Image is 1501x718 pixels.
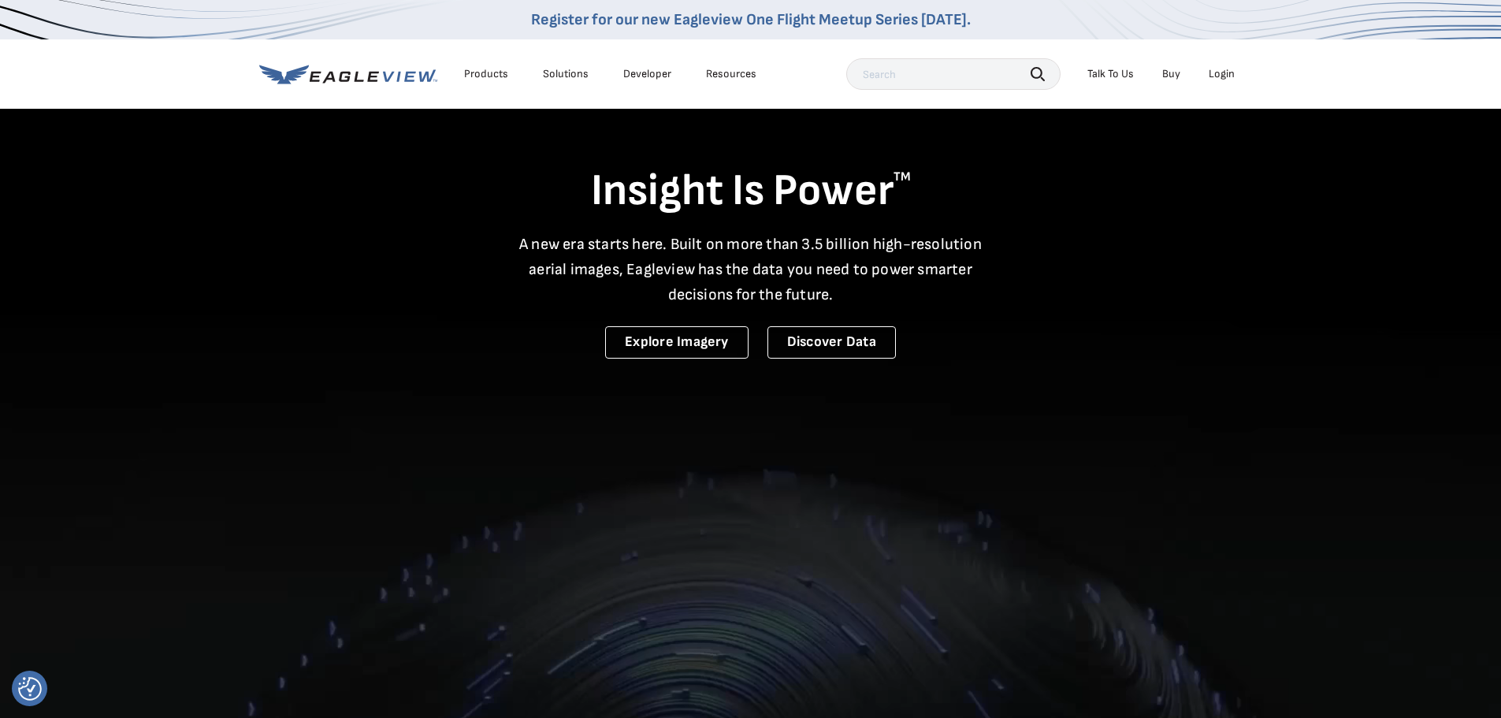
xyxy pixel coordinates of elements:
h1: Insight Is Power [259,164,1243,219]
div: Solutions [543,67,589,81]
div: Products [464,67,508,81]
p: A new era starts here. Built on more than 3.5 billion high-resolution aerial images, Eagleview ha... [510,232,992,307]
a: Developer [623,67,671,81]
input: Search [846,58,1061,90]
div: Login [1209,67,1235,81]
div: Resources [706,67,756,81]
a: Buy [1162,67,1180,81]
div: Talk To Us [1087,67,1134,81]
img: Revisit consent button [18,677,42,701]
a: Register for our new Eagleview One Flight Meetup Series [DATE]. [531,10,971,29]
sup: TM [894,169,911,184]
a: Explore Imagery [605,326,749,359]
button: Consent Preferences [18,677,42,701]
a: Discover Data [767,326,896,359]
